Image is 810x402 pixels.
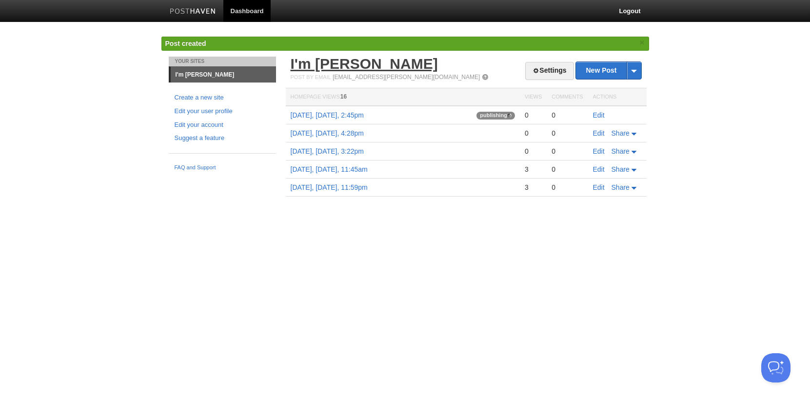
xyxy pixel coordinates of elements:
[165,40,206,47] span: Post created
[638,37,647,49] a: ×
[525,111,542,120] div: 0
[291,111,364,119] a: [DATE], [DATE], 2:45pm
[593,129,605,137] a: Edit
[476,112,515,120] span: publishing
[175,106,270,117] a: Edit your user profile
[525,62,573,80] a: Settings
[175,93,270,103] a: Create a new site
[525,165,542,174] div: 3
[761,353,790,382] iframe: Help Scout Beacon - Open
[291,56,438,72] a: I'm [PERSON_NAME]
[552,165,583,174] div: 0
[340,93,347,100] span: 16
[169,57,276,66] li: Your Sites
[333,74,480,80] a: [EMAIL_ADDRESS][PERSON_NAME][DOMAIN_NAME]
[612,165,630,173] span: Share
[552,147,583,156] div: 0
[286,88,520,106] th: Homepage Views
[612,129,630,137] span: Share
[593,183,605,191] a: Edit
[291,183,368,191] a: [DATE], [DATE], 11:59pm
[508,114,512,118] img: loading-tiny-gray.gif
[593,147,605,155] a: Edit
[291,74,331,80] span: Post by Email
[175,163,270,172] a: FAQ and Support
[171,67,276,82] a: I'm [PERSON_NAME]
[520,88,547,106] th: Views
[612,183,630,191] span: Share
[576,62,641,79] a: New Post
[593,111,605,119] a: Edit
[552,111,583,120] div: 0
[525,147,542,156] div: 0
[291,129,364,137] a: [DATE], [DATE], 4:28pm
[588,88,647,106] th: Actions
[525,129,542,138] div: 0
[612,147,630,155] span: Share
[170,8,216,16] img: Posthaven-bar
[175,133,270,143] a: Suggest a feature
[547,88,588,106] th: Comments
[291,147,364,155] a: [DATE], [DATE], 3:22pm
[525,183,542,192] div: 3
[552,129,583,138] div: 0
[552,183,583,192] div: 0
[175,120,270,130] a: Edit your account
[291,165,368,173] a: [DATE], [DATE], 11:45am
[593,165,605,173] a: Edit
